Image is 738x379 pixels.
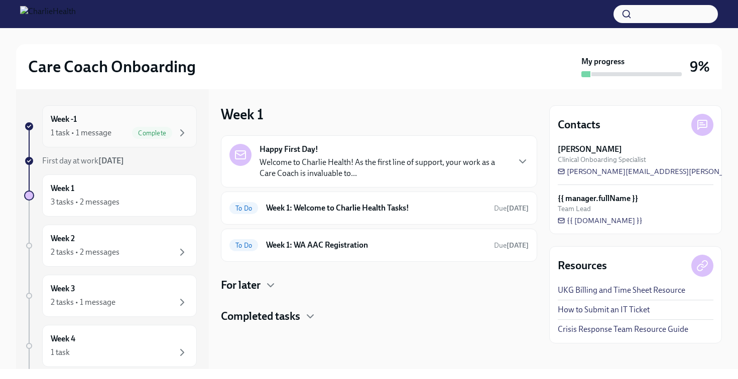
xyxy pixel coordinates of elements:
h6: Week 3 [51,283,75,294]
h6: Week 2 [51,233,75,244]
a: Week 32 tasks • 1 message [24,275,197,317]
h4: For later [221,278,261,293]
div: For later [221,278,537,293]
span: Due [494,241,529,250]
span: Complete [132,129,172,137]
a: First day at work[DATE] [24,155,197,166]
div: Completed tasks [221,309,537,324]
img: CharlieHealth [20,6,76,22]
a: To DoWeek 1: Welcome to Charlie Health Tasks!Due[DATE] [229,200,529,216]
h3: 9% [690,58,710,76]
h6: Week 1 [51,183,74,194]
span: Clinical Onboarding Specialist [558,155,646,164]
h3: Week 1 [221,105,264,123]
span: Due [494,204,529,213]
p: Welcome to Charlie Health! As the first line of support, your work as a Care Coach is invaluable ... [260,157,509,179]
span: August 18th, 2025 10:00 [494,204,529,213]
div: 1 task • 1 message [51,127,111,138]
div: 1 task [51,347,70,358]
a: How to Submit an IT Ticket [558,304,650,315]
div: 3 tasks • 2 messages [51,197,119,208]
a: Week -11 task • 1 messageComplete [24,105,197,147]
span: To Do [229,242,258,249]
span: First day at work [42,156,124,165]
strong: Happy First Day! [260,144,318,155]
a: To DoWeek 1: WA AAC RegistrationDue[DATE] [229,237,529,253]
a: Crisis Response Team Resource Guide [558,324,688,335]
span: To Do [229,205,258,212]
span: August 16th, 2025 10:00 [494,241,529,250]
div: 2 tasks • 1 message [51,297,115,308]
h2: Care Coach Onboarding [28,57,196,77]
h4: Completed tasks [221,309,300,324]
strong: My progress [581,56,625,67]
a: UKG Billing and Time Sheet Resource [558,285,685,296]
strong: [DATE] [507,241,529,250]
strong: [PERSON_NAME] [558,144,622,155]
a: {{ [DOMAIN_NAME] }} [558,216,643,226]
h6: Week 1: Welcome to Charlie Health Tasks! [266,203,486,214]
a: Week 22 tasks • 2 messages [24,225,197,267]
h6: Week 1: WA AAC Registration [266,240,486,251]
strong: {{ manager.fullName }} [558,193,638,204]
h6: Week 4 [51,333,75,344]
a: Week 13 tasks • 2 messages [24,174,197,217]
strong: [DATE] [507,204,529,213]
strong: [DATE] [98,156,124,165]
h6: Week -1 [51,114,77,125]
h4: Resources [558,258,607,273]
span: Team Lead [558,204,591,214]
a: Week 41 task [24,325,197,367]
div: 2 tasks • 2 messages [51,247,119,258]
h4: Contacts [558,117,600,132]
